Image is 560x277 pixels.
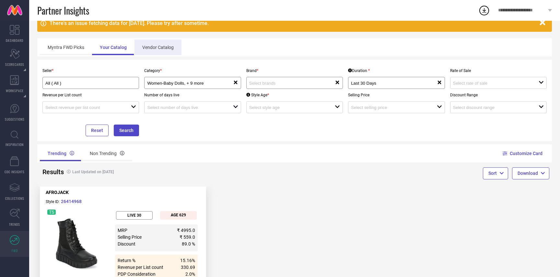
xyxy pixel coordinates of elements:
[147,105,224,110] input: Select number of days live
[118,228,168,233] div: MRP
[171,213,186,217] p: AGE 629
[61,199,82,204] a: 26414968
[40,146,82,161] div: Trending
[9,222,20,227] span: TRENDS
[348,93,445,97] p: Selling Price
[49,210,54,215] div: TS
[453,81,530,86] input: Select rate of sale
[351,105,428,110] input: Select selling price
[177,228,195,233] div: ₹ 4995.0
[134,40,181,55] div: Vendor Catalog
[42,93,139,97] p: Revenue per List count
[82,146,132,161] div: Non Trending
[5,169,25,174] span: CDC INSIGHTS
[144,93,241,97] p: Number of days live
[86,125,109,136] button: Reset
[504,144,543,163] button: Customize Card
[5,196,24,201] span: COLLECTIONS
[114,125,139,136] button: Search
[118,258,168,263] div: Return %
[37,4,89,17] span: Partner Insights
[478,5,490,16] div: Open download list
[450,93,547,97] p: Discount Range
[127,213,141,218] p: LIVE 30
[351,81,428,86] input: Select Duration
[180,235,195,240] div: ₹ 559.0
[118,271,168,277] div: PDP Consideration
[45,105,122,110] input: Select revenue per list count
[246,93,269,97] div: Style Age
[6,88,24,93] span: WORKSPACE
[348,68,370,73] div: Duration
[118,241,168,247] div: Discount
[147,81,224,86] input: Select upto 10 categories
[5,62,24,67] span: SCORECARDS
[450,68,547,73] p: Rate of Sale
[147,80,233,86] div: Women-Baby Dolls, Women-Bodysuit, Women-Boots, Women-Bra, Women-Briefs, Women-Co-Ords, Women-Dres...
[6,142,24,147] span: INSPIRATION
[12,248,18,253] span: FWD
[453,105,530,110] input: Select discount range
[50,20,536,26] div: There's an issue fetching data for [DATE]. Please try after sometime.
[46,190,200,195] div: AFROJACK
[5,117,25,122] span: SUGGESTIONS
[64,170,268,174] h4: Last Updated on [DATE]
[46,198,200,205] p: Style ID:
[42,68,139,73] p: Seller
[351,80,437,86] div: Last 30 Days
[6,38,23,43] span: DASHBOARD
[181,265,195,270] div: 330.69
[92,40,134,55] div: Your Catalog
[144,68,241,73] p: Category
[483,167,508,179] button: Sort
[42,168,58,176] h2: Results
[45,80,136,86] div: All ( All )
[118,265,168,270] div: Revenue per List count
[246,68,343,73] p: Brand
[118,235,168,240] div: Selling Price
[185,271,195,277] div: 2.0%
[45,81,127,86] input: Select seller
[512,167,549,179] button: Download
[249,105,326,110] input: Select style age
[249,81,326,86] input: Select brands
[61,198,82,205] button: 26414968
[40,40,92,55] div: Myntra FWD Picks
[182,241,195,247] div: 89.0 %
[180,258,195,263] div: 15.16%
